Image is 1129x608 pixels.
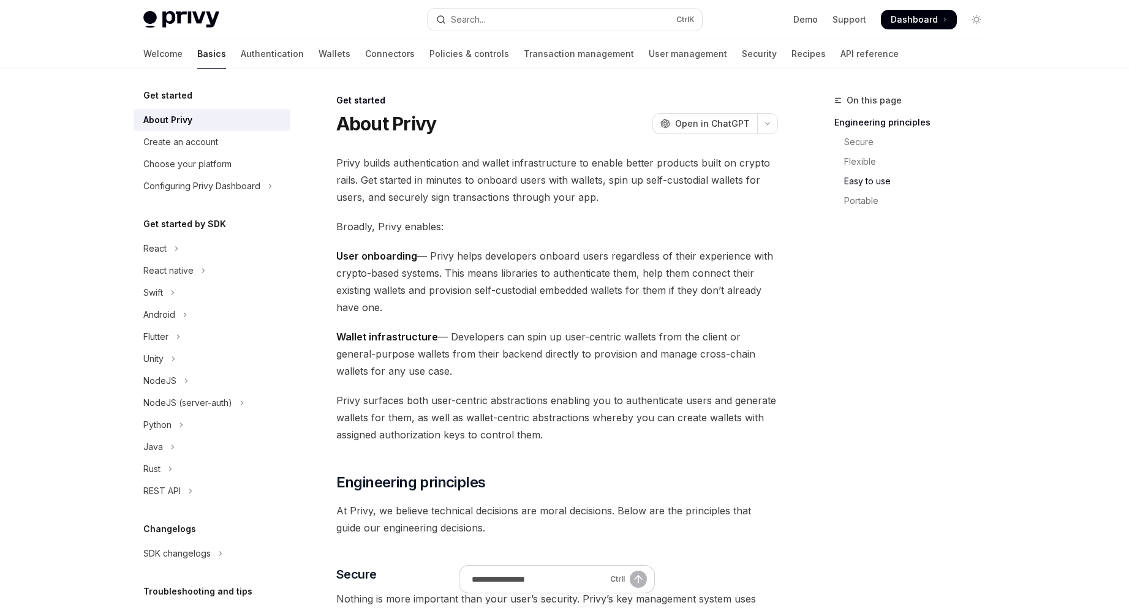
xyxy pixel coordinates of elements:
span: Dashboard [891,13,938,26]
a: Connectors [365,39,415,69]
button: Toggle Flutter section [134,326,290,348]
span: Privy surfaces both user-centric abstractions enabling you to authenticate users and generate wal... [336,392,778,443]
a: Engineering principles [834,113,996,132]
button: Toggle SDK changelogs section [134,542,290,565]
a: Dashboard [881,10,957,29]
button: Toggle Android section [134,304,290,326]
div: Android [143,307,175,322]
a: Wallets [319,39,350,69]
div: Get started [336,94,778,107]
a: Support [833,13,866,26]
a: Flexible [834,152,996,171]
button: Toggle NodeJS (server-auth) section [134,392,290,414]
div: NodeJS [143,373,176,388]
button: Send message [630,571,647,588]
div: NodeJS (server-auth) [143,396,232,410]
a: User management [649,39,727,69]
a: Transaction management [524,39,634,69]
div: Choose your platform [143,157,232,171]
h1: About Privy [336,113,437,135]
button: Toggle React section [134,238,290,260]
a: Demo [793,13,818,26]
a: Authentication [241,39,304,69]
span: Ctrl K [676,15,695,24]
a: Basics [197,39,226,69]
button: Toggle NodeJS section [134,370,290,392]
button: Toggle Python section [134,414,290,436]
button: Open search [428,9,702,31]
a: Welcome [143,39,183,69]
span: Broadly, Privy enables: [336,218,778,235]
div: Rust [143,462,160,476]
span: Open in ChatGPT [675,118,750,130]
button: Toggle Swift section [134,282,290,304]
img: light logo [143,11,219,28]
span: On this page [847,93,902,108]
a: Recipes [791,39,826,69]
button: Toggle React native section [134,260,290,282]
div: Python [143,418,172,432]
span: — Privy helps developers onboard users regardless of their experience with crypto-based systems. ... [336,247,778,316]
span: Engineering principles [336,473,486,492]
input: Ask a question... [472,566,605,593]
h5: Get started by SDK [143,217,226,231]
a: Policies & controls [429,39,509,69]
a: Easy to use [834,171,996,191]
h5: Get started [143,88,192,103]
span: — Developers can spin up user-centric wallets from the client or general-purpose wallets from the... [336,328,778,380]
a: API reference [840,39,899,69]
button: Toggle dark mode [967,10,986,29]
button: Toggle Rust section [134,458,290,480]
div: Configuring Privy Dashboard [143,179,260,193]
h5: Troubleshooting and tips [143,584,252,599]
button: Toggle REST API section [134,480,290,502]
span: Privy builds authentication and wallet infrastructure to enable better products built on crypto r... [336,154,778,206]
div: Unity [143,351,164,366]
strong: Wallet infrastructure [336,331,438,343]
strong: User onboarding [336,250,417,262]
button: Toggle Unity section [134,348,290,370]
div: About Privy [143,113,192,127]
div: Java [143,440,163,454]
a: Portable [834,191,996,211]
div: REST API [143,484,181,498]
button: Toggle Configuring Privy Dashboard section [134,175,290,197]
button: Open in ChatGPT [652,113,757,134]
a: Secure [834,132,996,152]
div: Search... [451,12,485,27]
h5: Changelogs [143,522,196,536]
div: SDK changelogs [143,546,211,561]
a: Choose your platform [134,153,290,175]
div: Create an account [143,135,218,149]
span: At Privy, we believe technical decisions are moral decisions. Below are the principles that guide... [336,502,778,536]
div: Flutter [143,329,168,344]
div: React native [143,263,194,278]
button: Toggle Java section [134,436,290,458]
a: Create an account [134,131,290,153]
div: Swift [143,285,163,300]
div: React [143,241,167,256]
a: Security [742,39,777,69]
a: About Privy [134,109,290,131]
